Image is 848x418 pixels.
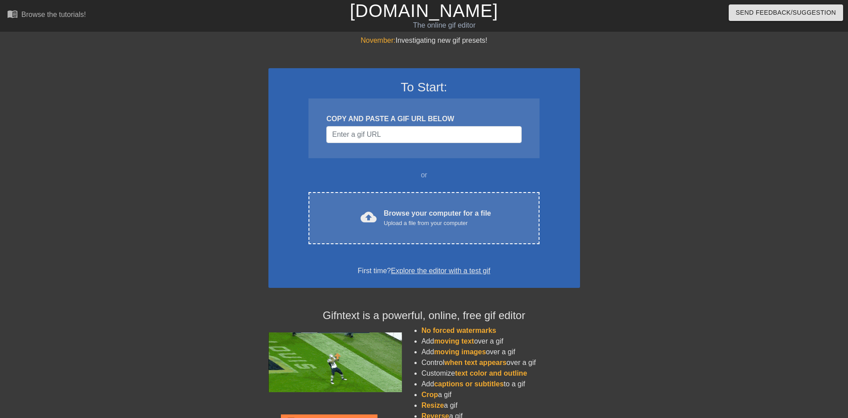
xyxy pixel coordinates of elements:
[326,126,521,143] input: Username
[422,347,580,357] li: Add over a gif
[434,348,486,356] span: moving images
[455,369,527,377] span: text color and outline
[422,400,580,411] li: a gif
[422,327,496,334] span: No forced watermarks
[268,309,580,322] h4: Gifntext is a powerful, online, free gif editor
[7,8,18,19] span: menu_book
[268,35,580,46] div: Investigating new gif presets!
[422,402,444,409] span: Resize
[280,266,568,276] div: First time?
[391,267,490,275] a: Explore the editor with a test gif
[292,170,557,180] div: or
[422,389,580,400] li: a gif
[434,380,503,388] span: captions or subtitles
[287,20,601,31] div: The online gif editor
[384,208,491,228] div: Browse your computer for a file
[361,37,395,44] span: November:
[326,114,521,124] div: COPY AND PASTE A GIF URL BELOW
[736,7,836,18] span: Send Feedback/Suggestion
[384,219,491,228] div: Upload a file from your computer
[422,336,580,347] li: Add over a gif
[434,337,474,345] span: moving text
[729,4,843,21] button: Send Feedback/Suggestion
[422,379,580,389] li: Add to a gif
[422,357,580,368] li: Control over a gif
[422,391,438,398] span: Crop
[444,359,507,366] span: when text appears
[21,11,86,18] div: Browse the tutorials!
[422,368,580,379] li: Customize
[361,209,377,225] span: cloud_upload
[280,80,568,95] h3: To Start:
[268,332,402,392] img: football_small.gif
[350,1,498,20] a: [DOMAIN_NAME]
[7,8,86,22] a: Browse the tutorials!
